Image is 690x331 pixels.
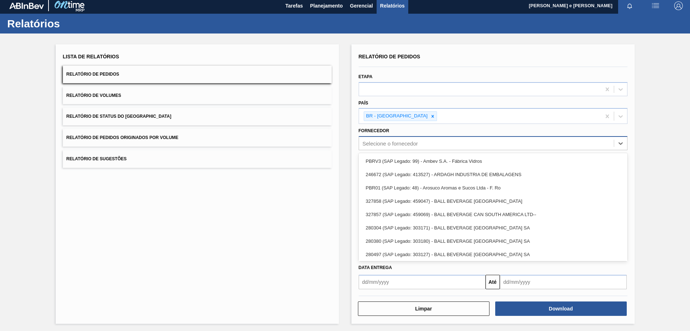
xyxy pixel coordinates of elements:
div: 280304 (SAP Legado: 303171) - BALL BEVERAGE [GEOGRAPHIC_DATA] SA [359,221,627,234]
img: TNhmsLtSVTkK8tSr43FrP2fwEKptu5GPRR3wAAAABJRU5ErkJggg== [9,3,44,9]
button: Relatório de Pedidos Originados por Volume [63,129,332,147]
button: Download [495,301,627,316]
span: Relatório de Sugestões [66,156,127,161]
label: Etapa [359,74,373,79]
div: 246672 (SAP Legado: 413527) - ARDAGH INDUSTRIA DE EMBALAGENS [359,168,627,181]
span: Relatório de Volumes [66,93,121,98]
span: Planejamento [310,1,343,10]
h1: Relatórios [7,19,135,28]
span: Data entrega [359,265,392,270]
label: Fornecedor [359,128,389,133]
div: Selecione o fornecedor [363,140,418,147]
div: BR - [GEOGRAPHIC_DATA] [364,112,429,121]
div: 327857 (SAP Legado: 459069) - BALL BEVERAGE CAN SOUTH AMERICA LTD-- [359,208,627,221]
button: Relatório de Volumes [63,87,332,104]
input: dd/mm/yyyy [500,275,627,289]
input: dd/mm/yyyy [359,275,486,289]
span: Lista de Relatórios [63,54,119,59]
div: PBRV3 (SAP Legado: 99) - Ambev S.A. - Fábrica Vidros [359,155,627,168]
img: userActions [651,1,660,10]
button: Relatório de Status do [GEOGRAPHIC_DATA] [63,108,332,125]
div: 280380 (SAP Legado: 303180) - BALL BEVERAGE [GEOGRAPHIC_DATA] SA [359,234,627,248]
div: 327858 (SAP Legado: 459047) - BALL BEVERAGE [GEOGRAPHIC_DATA] [359,194,627,208]
button: Limpar [358,301,489,316]
div: PBR01 (SAP Legado: 48) - Arosuco Aromas e Sucos Ltda - F. Ro [359,181,627,194]
span: Relatório de Status do [GEOGRAPHIC_DATA] [66,114,171,119]
button: Relatório de Sugestões [63,150,332,168]
img: Logout [674,1,683,10]
span: Relatório de Pedidos Originados por Volume [66,135,179,140]
div: 280497 (SAP Legado: 303127) - BALL BEVERAGE [GEOGRAPHIC_DATA] SA [359,248,627,261]
span: Relatório de Pedidos [66,72,119,77]
label: País [359,100,368,106]
span: Gerencial [350,1,373,10]
button: Notificações [618,1,641,11]
button: Até [486,275,500,289]
button: Relatório de Pedidos [63,66,332,83]
span: Relatórios [380,1,405,10]
span: Tarefas [285,1,303,10]
span: Relatório de Pedidos [359,54,420,59]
